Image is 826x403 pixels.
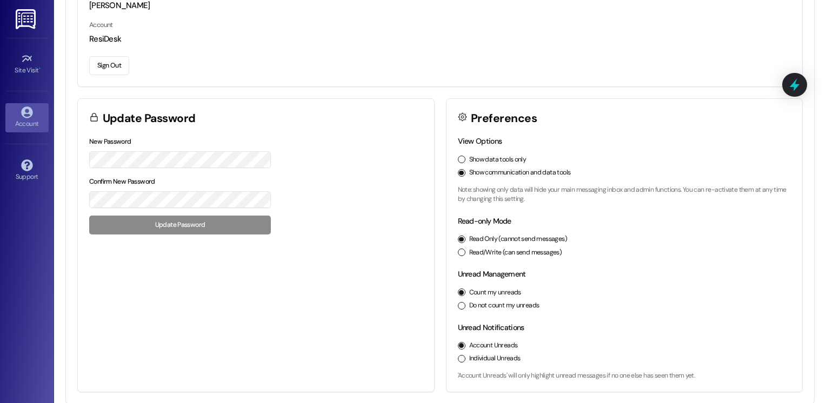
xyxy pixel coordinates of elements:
label: Count my unreads [469,288,521,298]
label: Read Only (cannot send messages) [469,234,567,244]
h3: Preferences [471,113,537,124]
label: Do not count my unreads [469,301,539,311]
label: Unread Management [458,269,526,279]
div: ResiDesk [89,33,791,45]
span: • [39,65,41,72]
img: ResiDesk Logo [16,9,38,29]
label: Unread Notifications [458,323,524,332]
p: Note: showing only data will hide your main messaging inbox and admin functions. You can re-activ... [458,185,791,204]
button: Sign Out [89,56,129,75]
label: New Password [89,137,131,146]
a: Site Visit • [5,50,49,79]
label: Show communication and data tools [469,168,571,178]
a: Account [5,103,49,132]
h3: Update Password [103,113,196,124]
label: Individual Unreads [469,354,521,364]
label: Read/Write (can send messages) [469,248,562,258]
label: View Options [458,136,502,146]
label: Account Unreads [469,341,518,351]
label: Account [89,21,113,29]
p: 'Account Unreads' will only highlight unread messages if no one else has seen them yet. [458,371,791,381]
label: Confirm New Password [89,177,155,186]
label: Read-only Mode [458,216,511,226]
a: Support [5,156,49,185]
label: Show data tools only [469,155,527,165]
